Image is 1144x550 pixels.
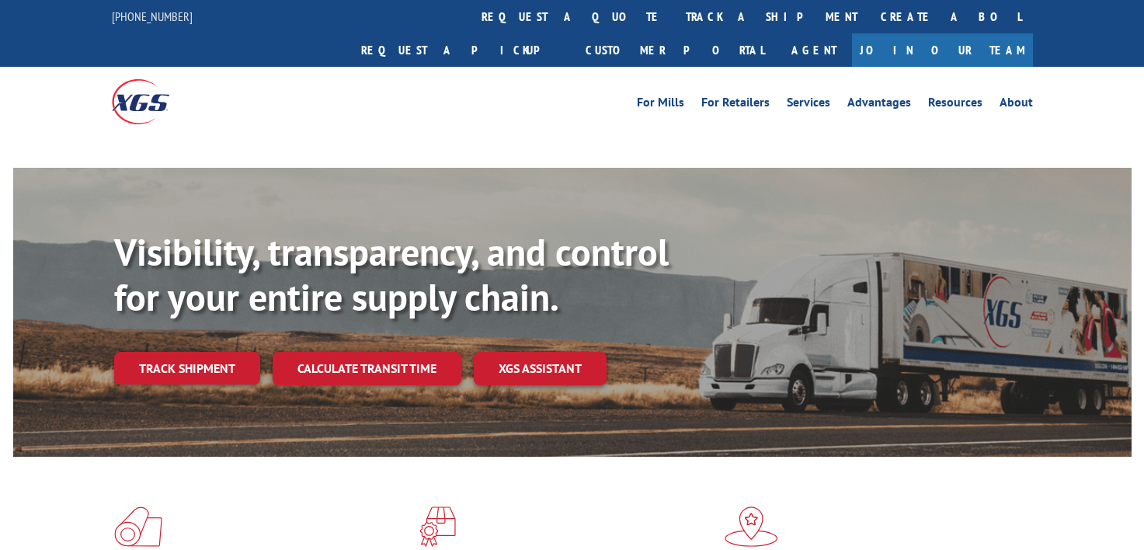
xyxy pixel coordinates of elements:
img: xgs-icon-total-supply-chain-intelligence-red [114,506,162,547]
a: Resources [928,96,982,113]
img: xgs-icon-flagship-distribution-model-red [725,506,778,547]
img: xgs-icon-focused-on-flooring-red [419,506,456,547]
a: About [1000,96,1033,113]
a: Calculate transit time [273,352,461,385]
a: Services [787,96,830,113]
a: Advantages [847,96,911,113]
a: For Mills [637,96,684,113]
a: Request a pickup [349,33,574,67]
a: Track shipment [114,352,260,385]
a: Customer Portal [574,33,776,67]
a: [PHONE_NUMBER] [112,9,193,24]
a: Agent [776,33,852,67]
a: For Retailers [701,96,770,113]
b: Visibility, transparency, and control for your entire supply chain. [114,228,669,321]
a: XGS ASSISTANT [474,352,607,385]
a: Join Our Team [852,33,1033,67]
